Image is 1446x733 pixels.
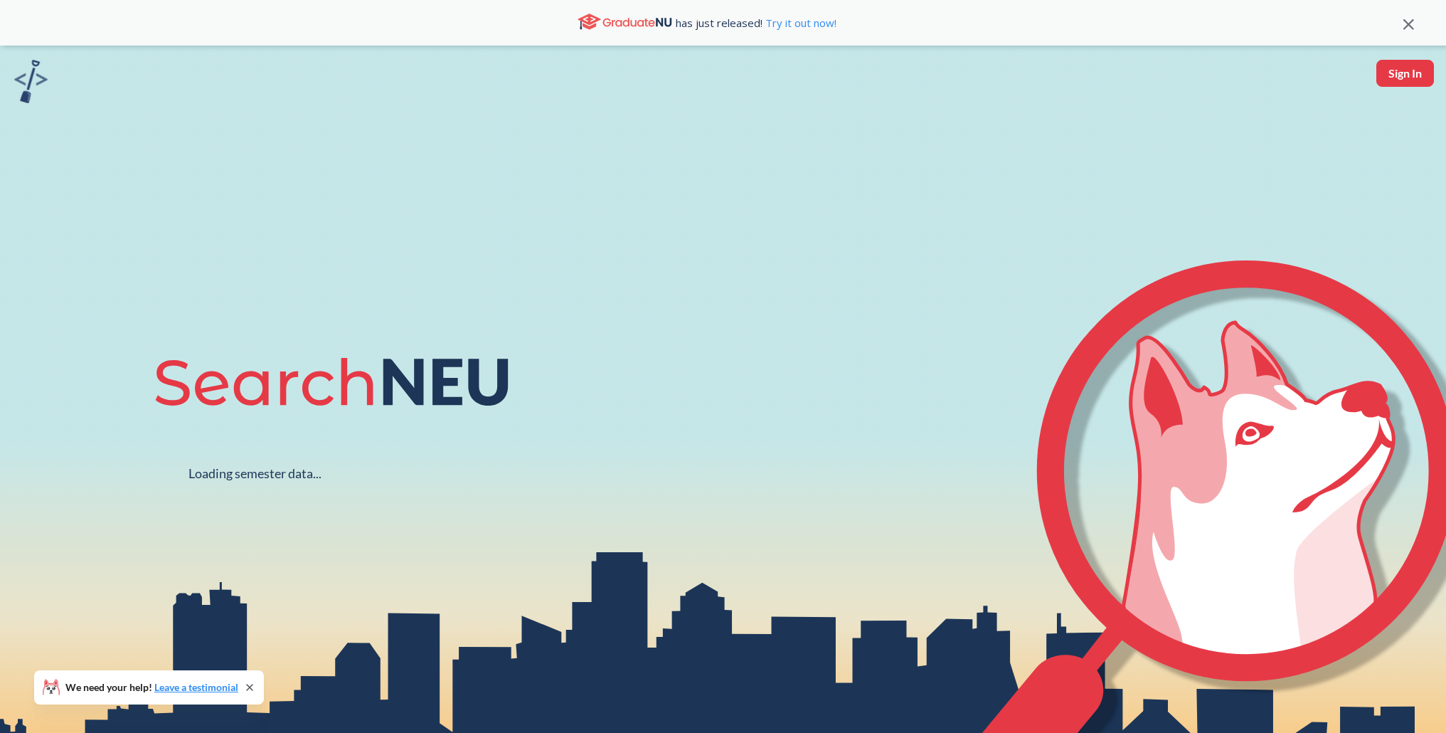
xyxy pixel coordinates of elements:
[14,60,48,103] img: sandbox logo
[762,16,836,30] a: Try it out now!
[65,682,238,692] span: We need your help!
[1376,60,1434,87] button: Sign In
[188,465,321,482] div: Loading semester data...
[14,60,48,107] a: sandbox logo
[676,15,836,31] span: has just released!
[154,681,238,693] a: Leave a testimonial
